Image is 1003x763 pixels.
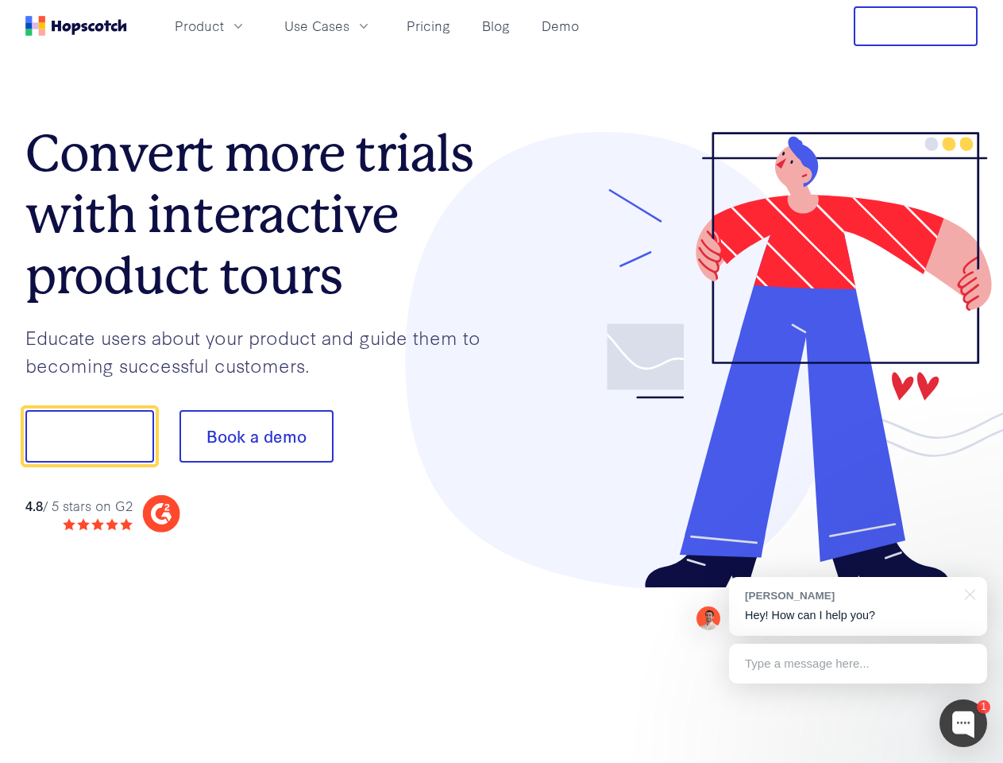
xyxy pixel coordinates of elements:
strong: 4.8 [25,496,43,514]
div: Type a message here... [729,644,987,684]
span: Product [175,16,224,36]
a: Demo [535,13,585,39]
button: Use Cases [275,13,381,39]
button: Book a demo [179,410,334,463]
p: Educate users about your product and guide them to becoming successful customers. [25,323,502,378]
a: Blog [476,13,516,39]
div: / 5 stars on G2 [25,496,133,516]
div: [PERSON_NAME] [745,588,955,603]
h1: Convert more trials with interactive product tours [25,123,502,306]
a: Pricing [400,13,457,39]
img: Mark Spera [696,606,720,630]
a: Home [25,16,127,36]
button: Show me! [25,410,154,463]
button: Product [165,13,256,39]
div: 1 [977,700,990,714]
button: Free Trial [854,6,978,46]
p: Hey! How can I help you? [745,607,971,624]
span: Use Cases [284,16,349,36]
